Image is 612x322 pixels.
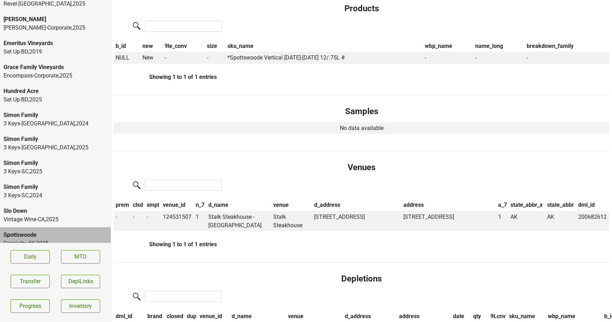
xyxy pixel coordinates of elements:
[4,95,107,104] div: Set Up-BD , 2025
[120,106,604,117] h4: Samples
[194,211,207,231] td: 1
[145,211,161,231] td: -
[205,40,226,52] th: size: activate to sort column ascending
[4,207,107,215] div: Slo Down
[194,199,207,211] th: n_7: activate to sort column ascending
[496,211,509,231] td: 1
[4,39,107,48] div: Emeritus Vineyards
[4,111,107,119] div: Simon Family
[116,54,129,61] span: NULL
[131,199,145,211] th: clsd: activate to sort column ascending
[509,199,545,211] th: state_abbr_x: activate to sort column ascending
[207,211,271,231] td: Stalk Steakhouse - [GEOGRAPHIC_DATA]
[120,274,604,284] h4: Depletions
[131,211,145,231] td: -
[120,162,604,173] h4: Venues
[11,250,50,264] a: Daily
[205,52,226,64] td: -
[145,199,161,211] th: smpl: activate to sort column ascending
[226,40,423,52] th: sku_name: activate to sort column ascending
[4,24,107,32] div: [PERSON_NAME]-Corporate , 2025
[163,52,205,64] td: -
[496,199,509,211] th: a_7: activate to sort column ascending
[114,40,141,52] th: b_id: activate to sort column descending
[423,52,474,64] td: -
[576,199,609,211] th: dml_id: activate to sort column ascending
[4,167,107,176] div: 3 Keys-SC , 2025
[11,275,50,288] button: Transfer
[271,199,312,211] th: venue: activate to sort column ascending
[114,122,609,134] td: No data available
[161,199,194,211] th: venue_id: activate to sort column ascending
[4,63,107,72] div: Grace Family Vineyards
[402,211,496,231] td: [STREET_ADDRESS]
[4,119,107,128] div: 3 Keys-[GEOGRAPHIC_DATA] , 2024
[120,4,604,14] h4: Products
[161,211,194,231] td: 124531507
[11,299,50,313] a: Progress
[61,275,100,288] button: DeplLinks
[4,72,107,80] div: Encompass-Corporate , 2025
[4,135,107,143] div: Simon Family
[163,40,205,52] th: 9le_conv: activate to sort column ascending
[4,215,107,224] div: Vintage Wine-CA , 2025
[114,74,217,80] div: Showing 1 to 1 of 1 entries
[545,199,576,211] th: state_abbr: activate to sort column ascending
[61,299,100,313] a: Inventory
[226,52,423,64] td: *Spottswoode Vertical [DATE]-[DATE] 12/.75L #
[207,199,271,211] th: d_name: activate to sort column ascending
[312,199,402,211] th: d_address: activate to sort column ascending
[525,52,609,64] td: -
[4,48,107,56] div: Set Up-BD , 2019
[4,191,107,200] div: 3 Keys-SC , 2024
[576,211,609,231] td: 200682612
[141,40,163,52] th: new: activate to sort column ascending
[141,52,163,64] td: New
[4,87,107,95] div: Hundred Acre
[4,183,107,191] div: Simon Family
[474,52,525,64] td: -
[525,40,609,52] th: breakdown_family: activate to sort column ascending
[4,159,107,167] div: Simon Family
[4,15,107,24] div: [PERSON_NAME]
[4,143,107,152] div: 3 Keys-[GEOGRAPHIC_DATA] , 2025
[402,199,496,211] th: address: activate to sort column ascending
[114,211,131,231] td: -
[474,40,525,52] th: name_long: activate to sort column ascending
[114,241,217,248] div: Showing 1 to 1 of 1 entries
[114,199,131,211] th: prem: activate to sort column descending
[423,40,474,52] th: wbp_name: activate to sort column ascending
[61,250,100,264] a: MTD
[312,211,402,231] td: [STREET_ADDRESS]
[4,239,107,248] div: Specialty-AK , 2025
[509,211,545,231] td: AK
[4,231,107,239] div: Spottswoode
[271,211,312,231] td: Stalk Steakhouse
[545,211,576,231] td: AK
